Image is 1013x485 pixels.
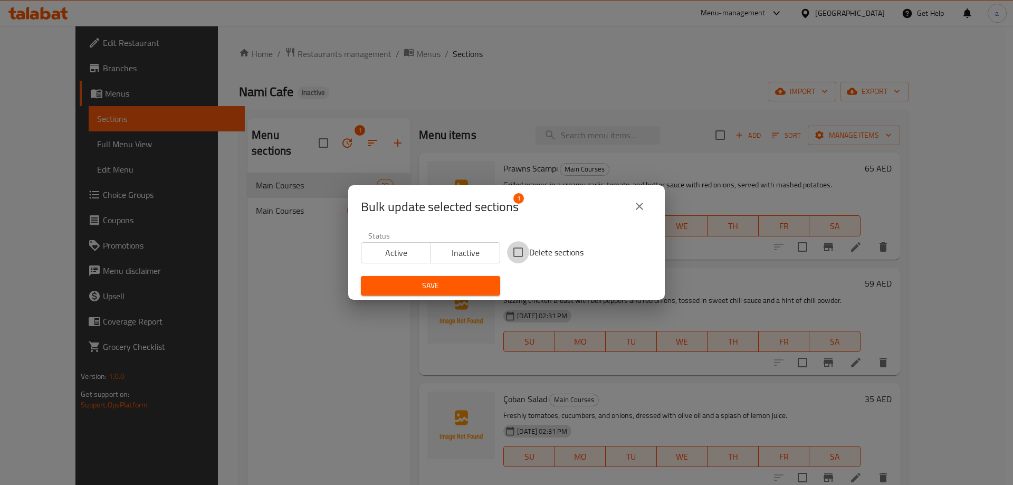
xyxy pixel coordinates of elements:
span: Delete sections [529,246,584,259]
button: close [627,194,652,219]
span: Active [366,245,427,261]
span: Selected section count [361,198,519,215]
button: Save [361,276,500,296]
span: Save [369,279,492,292]
button: Active [361,242,431,263]
span: 1 [513,193,524,204]
button: Inactive [431,242,501,263]
span: Inactive [435,245,496,261]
